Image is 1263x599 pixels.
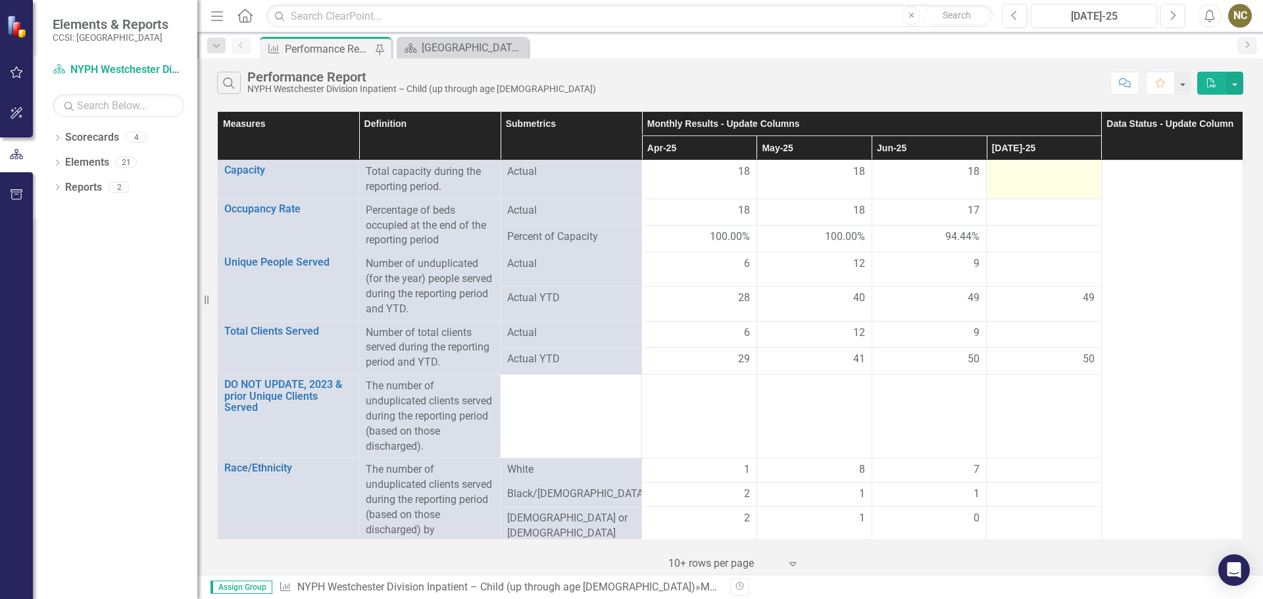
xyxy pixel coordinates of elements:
[65,130,119,145] a: Scorecards
[968,203,979,218] span: 17
[853,256,865,272] span: 12
[65,155,109,170] a: Elements
[701,581,746,593] a: Measures
[872,160,987,199] td: Double-Click to Edit
[968,291,979,306] span: 49
[738,164,750,180] span: 18
[366,462,493,552] p: The number of unduplicated clients served during the reporting period (based on those discharged)...
[859,487,865,502] span: 1
[853,203,865,218] span: 18
[968,164,979,180] span: 18
[974,462,979,477] span: 7
[756,199,872,226] td: Double-Click to Edit
[853,352,865,367] span: 41
[987,483,1102,507] td: Double-Click to Edit
[224,379,352,414] a: DO NOT UPDATE, 2023 & prior Unique Clients Served
[872,199,987,226] td: Double-Click to Edit
[974,325,979,341] span: 9
[756,483,872,507] td: Double-Click to Edit
[756,321,872,348] td: Double-Click to Edit
[224,256,352,268] a: Unique People Served
[853,325,865,341] span: 12
[872,507,987,546] td: Double-Click to Edit
[285,41,372,57] div: Performance Report
[744,325,750,341] span: 6
[943,10,971,20] span: Search
[366,325,493,371] p: Number of total clients served during the reporting period and YTD.
[642,458,757,483] td: Double-Click to Edit
[297,581,695,593] a: NYPH Westchester Division Inpatient – Child (up through age [DEMOGRAPHIC_DATA])
[266,5,993,28] input: Search ClearPoint...
[744,487,750,502] span: 2
[945,229,979,245] span: 94.44%
[987,252,1102,287] td: Double-Click to Edit
[218,321,359,375] td: Double-Click to Edit Right Click for Context Menu
[642,483,757,507] td: Double-Click to Edit
[756,458,872,483] td: Double-Click to Edit
[974,256,979,272] span: 9
[507,256,635,272] span: Actual
[507,462,635,477] span: White
[642,199,757,226] td: Double-Click to Edit
[218,252,359,321] td: Double-Click to Edit Right Click for Context Menu
[744,256,750,272] span: 6
[224,325,352,337] a: Total Clients Served
[825,229,865,245] span: 100.00%
[872,458,987,483] td: Double-Click to Edit
[224,164,352,176] a: Capacity
[987,321,1102,348] td: Double-Click to Edit
[872,252,987,287] td: Double-Click to Edit
[642,160,757,199] td: Double-Click to Edit
[53,62,184,78] a: NYPH Westchester Division Inpatient – Child (up through age [DEMOGRAPHIC_DATA])
[853,291,865,306] span: 40
[218,375,359,458] td: Double-Click to Edit Right Click for Context Menu
[1228,4,1252,28] div: NC
[507,164,635,180] span: Actual
[738,203,750,218] span: 18
[859,462,865,477] span: 8
[53,32,168,43] small: CCSI: [GEOGRAPHIC_DATA]
[756,160,872,199] td: Double-Click to Edit
[987,458,1102,483] td: Double-Click to Edit
[1218,554,1250,586] div: Open Intercom Messenger
[507,229,635,245] span: Percent of Capacity
[53,16,168,32] span: Elements & Reports
[224,462,352,474] a: Race/Ethnicity
[126,132,147,143] div: 4
[210,581,272,594] span: Assign Group
[987,160,1102,199] td: Double-Click to Edit
[507,511,635,541] span: [DEMOGRAPHIC_DATA] or [DEMOGRAPHIC_DATA]
[116,157,137,168] div: 21
[744,511,750,526] span: 2
[53,94,184,117] input: Search Below...
[400,39,525,56] a: [GEOGRAPHIC_DATA] Page
[507,487,635,502] span: Black/[DEMOGRAPHIC_DATA]
[224,203,352,215] a: Occupancy Rate
[279,580,720,595] div: » »
[974,487,979,502] span: 1
[218,160,359,199] td: Double-Click to Edit Right Click for Context Menu
[65,180,102,195] a: Reports
[987,199,1102,226] td: Double-Click to Edit
[974,511,979,526] span: 0
[710,229,750,245] span: 100.00%
[109,181,130,193] div: 2
[507,203,635,218] span: Actual
[366,203,493,249] p: Percentage of beds occupied at the end of the reporting period
[366,164,493,195] p: Total capacity during the reporting period.
[366,256,493,316] p: Number of unduplicated (for the year) people served during the reporting period and YTD.
[1083,291,1095,306] span: 49
[859,511,865,526] span: 1
[642,321,757,348] td: Double-Click to Edit
[1035,9,1152,24] div: [DATE]-25
[507,352,635,367] span: Actual YTD
[1031,4,1157,28] button: [DATE]-25
[1083,352,1095,367] span: 50
[7,14,30,37] img: ClearPoint Strategy
[756,252,872,287] td: Double-Click to Edit
[366,379,493,454] p: The number of unduplicated clients served during the reporting period (based on those discharged).
[756,507,872,546] td: Double-Click to Edit
[422,39,525,56] div: [GEOGRAPHIC_DATA] Page
[744,462,750,477] span: 1
[872,483,987,507] td: Double-Click to Edit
